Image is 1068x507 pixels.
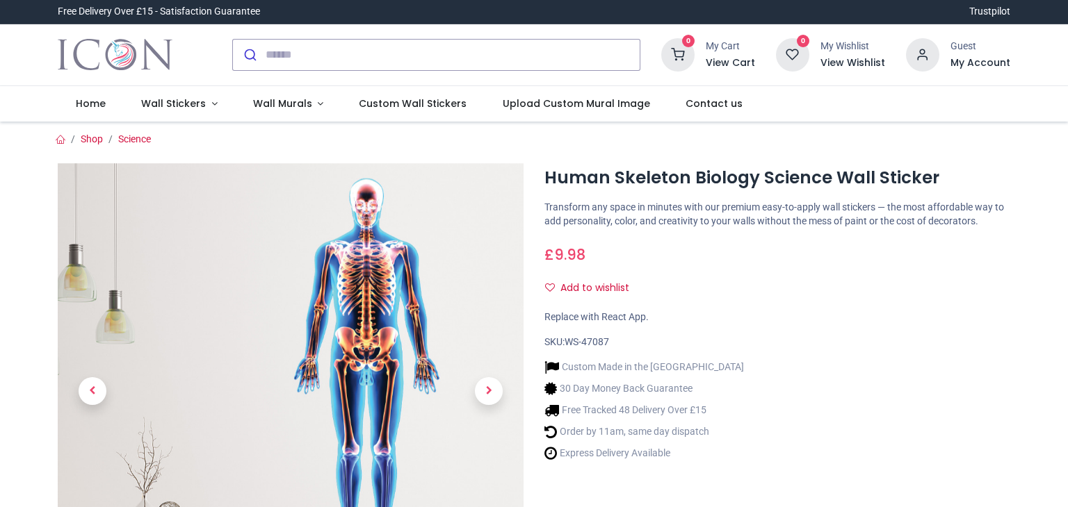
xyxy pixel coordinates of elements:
[820,56,885,70] a: View Wishlist
[58,35,172,74] a: Logo of Icon Wall Stickers
[58,35,172,74] img: Icon Wall Stickers
[123,86,235,122] a: Wall Stickers
[554,244,585,265] span: 9.98
[81,133,103,144] a: Shop
[544,276,641,300] button: Add to wishlistAdd to wishlist
[820,40,885,53] div: My Wishlist
[118,133,151,144] a: Science
[233,40,266,70] button: Submit
[475,377,503,405] span: Next
[253,97,312,110] span: Wall Murals
[706,56,755,70] a: View Cart
[682,35,695,48] sup: 0
[544,310,1010,324] div: Replace with React App.
[544,424,744,439] li: Order by 11am, same day dispatch
[544,381,744,396] li: 30 Day Money Back Guarantee
[544,403,744,417] li: Free Tracked 48 Delivery Over £15
[686,97,743,110] span: Contact us
[544,446,744,460] li: Express Delivery Available
[544,360,744,374] li: Custom Made in the [GEOGRAPHIC_DATA]
[544,201,1010,228] p: Transform any space in minutes with our premium easy-to-apply wall stickers — the most affordable...
[544,244,585,265] span: £
[950,40,1010,53] div: Guest
[359,97,467,110] span: Custom Wall Stickers
[79,377,106,405] span: Previous
[141,97,206,110] span: Wall Stickers
[503,97,650,110] span: Upload Custom Mural Image
[776,48,809,59] a: 0
[950,56,1010,70] a: My Account
[565,336,609,347] span: WS-47087
[969,5,1010,19] a: Trustpilot
[544,166,1010,190] h1: Human Skeleton Biology Science Wall Sticker
[544,335,1010,349] div: SKU:
[706,40,755,53] div: My Cart
[235,86,341,122] a: Wall Murals
[76,97,106,110] span: Home
[661,48,695,59] a: 0
[545,283,555,292] i: Add to wishlist
[797,35,810,48] sup: 0
[58,5,260,19] div: Free Delivery Over £15 - Satisfaction Guarantee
